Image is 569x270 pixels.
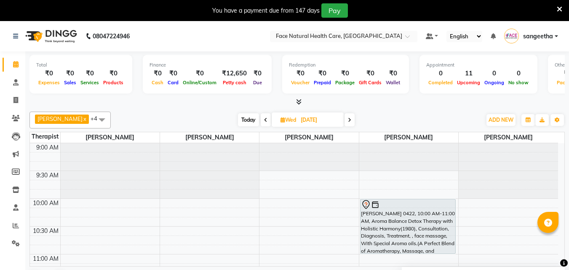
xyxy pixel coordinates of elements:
div: Therapist [30,132,60,141]
span: Ongoing [482,80,506,86]
div: ₹0 [150,69,166,78]
span: ADD NEW [489,117,513,123]
div: 0 [506,69,531,78]
div: 10:30 AM [31,227,60,235]
b: 08047224946 [93,24,130,48]
span: [PERSON_NAME] [459,132,558,143]
span: Voucher [289,80,312,86]
div: ₹0 [333,69,357,78]
span: sangeetha [523,32,553,41]
div: ₹0 [166,69,181,78]
span: No show [506,80,531,86]
div: ₹0 [250,69,265,78]
div: [PERSON_NAME] 0422, 10:00 AM-11:00 AM, Aroma Balance Detox Therapy with Holistic Harmony(1980), C... [361,199,456,254]
div: Finance [150,61,265,69]
div: ₹12,650 [219,69,250,78]
span: Sales [62,80,78,86]
button: ADD NEW [486,114,516,126]
span: Package [333,80,357,86]
span: Prepaid [312,80,333,86]
a: x [83,115,86,122]
div: ₹0 [78,69,101,78]
div: 11:00 AM [31,254,60,263]
div: ₹0 [62,69,78,78]
div: ₹0 [289,69,312,78]
button: Pay [321,3,348,18]
span: Completed [426,80,455,86]
iframe: chat widget [534,236,561,262]
span: [PERSON_NAME] [61,132,160,143]
div: 10:00 AM [31,199,60,208]
span: Products [101,80,126,86]
span: [PERSON_NAME] [37,115,83,122]
span: Cash [150,80,166,86]
span: Wallet [384,80,402,86]
div: You have a payment due from 147 days [212,6,320,15]
div: Total [36,61,126,69]
span: Due [251,80,264,86]
div: 9:30 AM [35,171,60,180]
img: sangeetha [504,29,519,43]
div: ₹0 [357,69,384,78]
span: Card [166,80,181,86]
div: ₹0 [181,69,219,78]
span: Wed [278,117,298,123]
span: Upcoming [455,80,482,86]
span: Services [78,80,101,86]
div: Redemption [289,61,402,69]
span: Today [238,113,259,126]
div: 9:00 AM [35,143,60,152]
span: Petty cash [221,80,248,86]
span: [PERSON_NAME] [259,132,358,143]
div: ₹0 [384,69,402,78]
div: ₹0 [312,69,333,78]
img: logo [21,24,79,48]
div: ₹0 [36,69,62,78]
div: ₹0 [101,69,126,78]
span: Gift Cards [357,80,384,86]
span: [PERSON_NAME] [359,132,458,143]
input: 2025-09-03 [298,114,340,126]
span: +4 [91,115,104,122]
div: 11 [455,69,482,78]
div: Appointment [426,61,531,69]
div: 0 [426,69,455,78]
span: [PERSON_NAME] [160,132,259,143]
span: Expenses [36,80,62,86]
div: 0 [482,69,506,78]
span: Online/Custom [181,80,219,86]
